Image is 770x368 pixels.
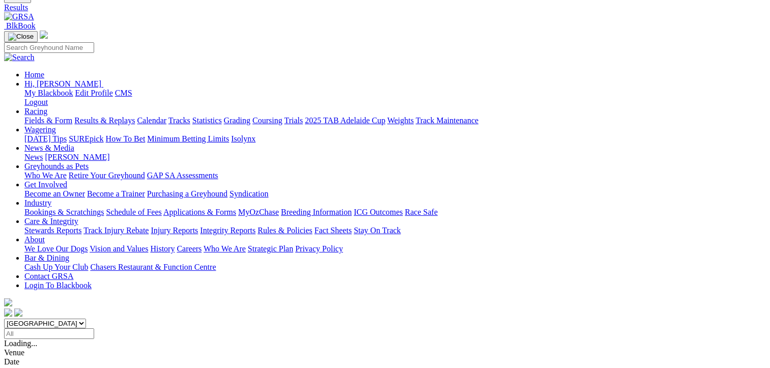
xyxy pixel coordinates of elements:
[4,12,34,21] img: GRSA
[69,171,145,180] a: Retire Your Greyhound
[177,244,202,253] a: Careers
[106,208,161,216] a: Schedule of Fees
[90,263,216,271] a: Chasers Restaurant & Function Centre
[200,226,255,235] a: Integrity Reports
[24,144,74,152] a: News & Media
[24,134,67,143] a: [DATE] Tips
[4,31,38,42] button: Toggle navigation
[4,328,94,339] input: Select date
[258,226,312,235] a: Rules & Policies
[24,116,72,125] a: Fields & Form
[354,208,403,216] a: ICG Outcomes
[163,208,236,216] a: Applications & Forms
[24,134,766,144] div: Wagering
[147,189,227,198] a: Purchasing a Greyhound
[305,116,385,125] a: 2025 TAB Adelaide Cup
[230,189,268,198] a: Syndication
[4,357,766,366] div: Date
[238,208,279,216] a: MyOzChase
[4,308,12,317] img: facebook.svg
[24,125,56,134] a: Wagering
[295,244,343,253] a: Privacy Policy
[4,348,766,357] div: Venue
[416,116,478,125] a: Track Maintenance
[24,89,73,97] a: My Blackbook
[252,116,282,125] a: Coursing
[24,235,45,244] a: About
[24,89,766,107] div: Hi, [PERSON_NAME]
[137,116,166,125] a: Calendar
[24,180,67,189] a: Get Involved
[106,134,146,143] a: How To Bet
[24,281,92,290] a: Login To Blackbook
[248,244,293,253] a: Strategic Plan
[24,79,103,88] a: Hi, [PERSON_NAME]
[24,153,766,162] div: News & Media
[24,226,766,235] div: Care & Integrity
[24,171,67,180] a: Who We Are
[24,162,89,171] a: Greyhounds as Pets
[24,199,51,207] a: Industry
[24,263,88,271] a: Cash Up Your Club
[14,308,22,317] img: twitter.svg
[281,208,352,216] a: Breeding Information
[354,226,401,235] a: Stay On Track
[168,116,190,125] a: Tracks
[45,153,109,161] a: [PERSON_NAME]
[24,253,69,262] a: Bar & Dining
[40,31,48,39] img: logo-grsa-white.png
[24,272,73,280] a: Contact GRSA
[24,189,766,199] div: Get Involved
[6,21,36,30] span: BlkBook
[24,208,766,217] div: Industry
[4,298,12,306] img: logo-grsa-white.png
[24,116,766,125] div: Racing
[115,89,132,97] a: CMS
[24,208,104,216] a: Bookings & Scratchings
[24,244,88,253] a: We Love Our Dogs
[224,116,250,125] a: Grading
[4,21,36,30] a: BlkBook
[147,134,229,143] a: Minimum Betting Limits
[192,116,222,125] a: Statistics
[90,244,148,253] a: Vision and Values
[151,226,198,235] a: Injury Reports
[24,226,81,235] a: Stewards Reports
[24,189,85,198] a: Become an Owner
[315,226,352,235] a: Fact Sheets
[24,263,766,272] div: Bar & Dining
[4,339,37,348] span: Loading...
[69,134,103,143] a: SUREpick
[74,116,135,125] a: Results & Replays
[24,70,44,79] a: Home
[8,33,34,41] img: Close
[24,171,766,180] div: Greyhounds as Pets
[4,42,94,53] input: Search
[87,189,145,198] a: Become a Trainer
[24,217,78,225] a: Care & Integrity
[24,244,766,253] div: About
[24,98,48,106] a: Logout
[75,89,113,97] a: Edit Profile
[284,116,303,125] a: Trials
[24,153,43,161] a: News
[231,134,255,143] a: Isolynx
[83,226,149,235] a: Track Injury Rebate
[204,244,246,253] a: Who We Are
[4,3,766,12] a: Results
[4,53,35,62] img: Search
[405,208,437,216] a: Race Safe
[150,244,175,253] a: History
[387,116,414,125] a: Weights
[24,107,47,116] a: Racing
[24,79,101,88] span: Hi, [PERSON_NAME]
[147,171,218,180] a: GAP SA Assessments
